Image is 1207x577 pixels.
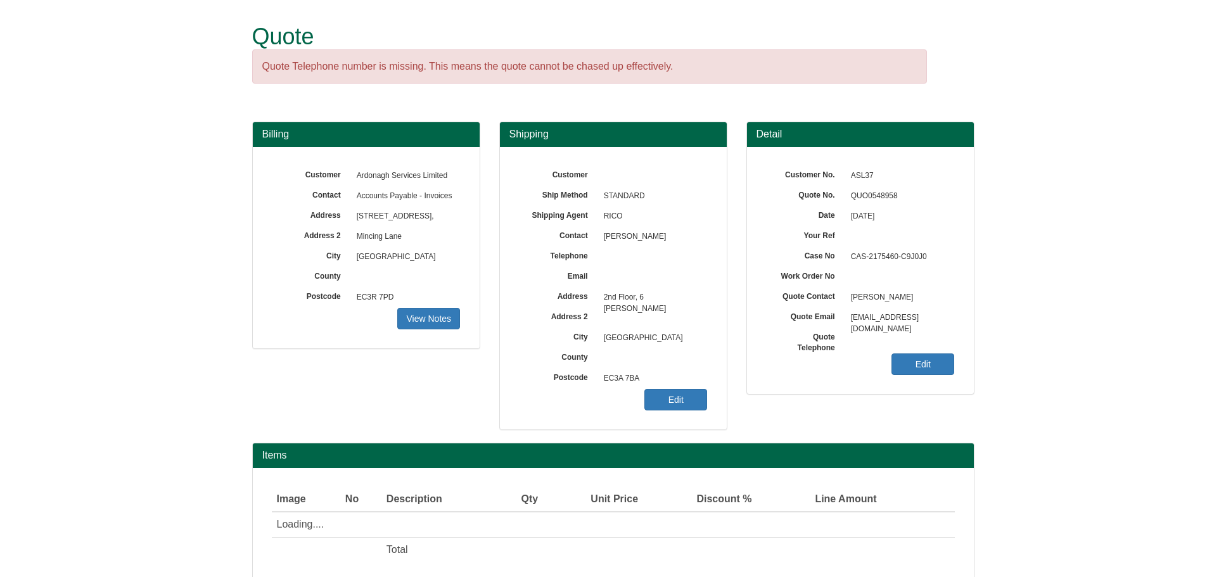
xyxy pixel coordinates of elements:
[519,206,597,221] label: Shipping Agent
[272,166,350,181] label: Customer
[597,328,708,348] span: [GEOGRAPHIC_DATA]
[519,186,597,201] label: Ship Method
[519,227,597,241] label: Contact
[272,247,350,262] label: City
[597,288,708,308] span: 2nd Floor, 6 [PERSON_NAME]
[350,166,461,186] span: Ardonagh Services Limited
[766,206,845,221] label: Date
[643,487,757,512] th: Discount %
[597,227,708,247] span: [PERSON_NAME]
[272,206,350,221] label: Address
[519,308,597,322] label: Address 2
[350,186,461,206] span: Accounts Payable - Invoices
[766,186,845,201] label: Quote No.
[757,129,964,140] h3: Detail
[766,267,845,282] label: Work Order No
[519,267,597,282] label: Email
[891,353,954,375] a: Edit
[397,308,460,329] a: View Notes
[252,24,927,49] h1: Quote
[519,348,597,363] label: County
[845,166,955,186] span: ASL37
[272,227,350,241] label: Address 2
[845,288,955,308] span: [PERSON_NAME]
[543,487,643,512] th: Unit Price
[597,186,708,206] span: STANDARD
[381,487,496,512] th: Description
[509,129,717,140] h3: Shipping
[644,389,707,410] a: Edit
[496,487,543,512] th: Qty
[766,227,845,241] label: Your Ref
[597,369,708,389] span: EC3A 7BA
[272,267,350,282] label: County
[597,206,708,227] span: RICO
[519,247,597,262] label: Telephone
[845,308,955,328] span: [EMAIL_ADDRESS][DOMAIN_NAME]
[766,166,845,181] label: Customer No.
[272,512,882,537] td: Loading....
[845,206,955,227] span: [DATE]
[272,487,340,512] th: Image
[757,487,882,512] th: Line Amount
[350,247,461,267] span: [GEOGRAPHIC_DATA]
[845,186,955,206] span: QUO0548958
[340,487,381,512] th: No
[845,247,955,267] span: CAS-2175460-C9J0J0
[272,288,350,302] label: Postcode
[350,206,461,227] span: [STREET_ADDRESS],
[519,288,597,302] label: Address
[766,288,845,302] label: Quote Contact
[252,49,927,84] div: Quote Telephone number is missing. This means the quote cannot be chased up effectively.
[519,166,597,181] label: Customer
[350,288,461,308] span: EC3R 7PD
[262,129,470,140] h3: Billing
[766,328,845,353] label: Quote Telephone
[519,369,597,383] label: Postcode
[766,247,845,262] label: Case No
[766,308,845,322] label: Quote Email
[350,227,461,247] span: Mincing Lane
[381,538,496,562] td: Total
[262,450,964,461] h2: Items
[519,328,597,343] label: City
[272,186,350,201] label: Contact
